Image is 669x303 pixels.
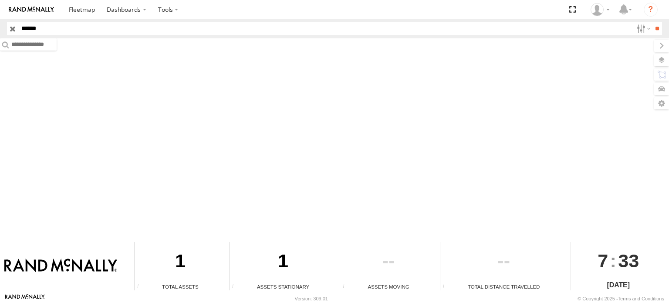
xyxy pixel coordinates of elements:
div: Total Assets [135,283,226,290]
a: Visit our Website [5,294,45,303]
div: Version: 309.01 [295,296,328,301]
div: Total distance travelled by all assets within specified date range and applied filters [440,284,453,290]
span: 33 [618,242,639,279]
span: 7 [598,242,608,279]
div: [DATE] [571,280,666,290]
div: 1 [135,242,226,283]
div: Total Distance Travelled [440,283,568,290]
div: Total number of assets current in transit. [340,284,353,290]
a: Terms and Conditions [618,296,664,301]
div: Total number of assets current stationary. [230,284,243,290]
div: Jose Goitia [588,3,613,16]
div: Total number of Enabled Assets [135,284,148,290]
img: rand-logo.svg [9,7,54,13]
div: © Copyright 2025 - [578,296,664,301]
div: 1 [230,242,337,283]
i: ? [644,3,658,17]
label: Search Filter Options [633,22,652,35]
div: Assets Stationary [230,283,337,290]
img: Rand McNally [4,259,117,273]
div: : [571,242,666,279]
div: Assets Moving [340,283,436,290]
label: Map Settings [654,97,669,109]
